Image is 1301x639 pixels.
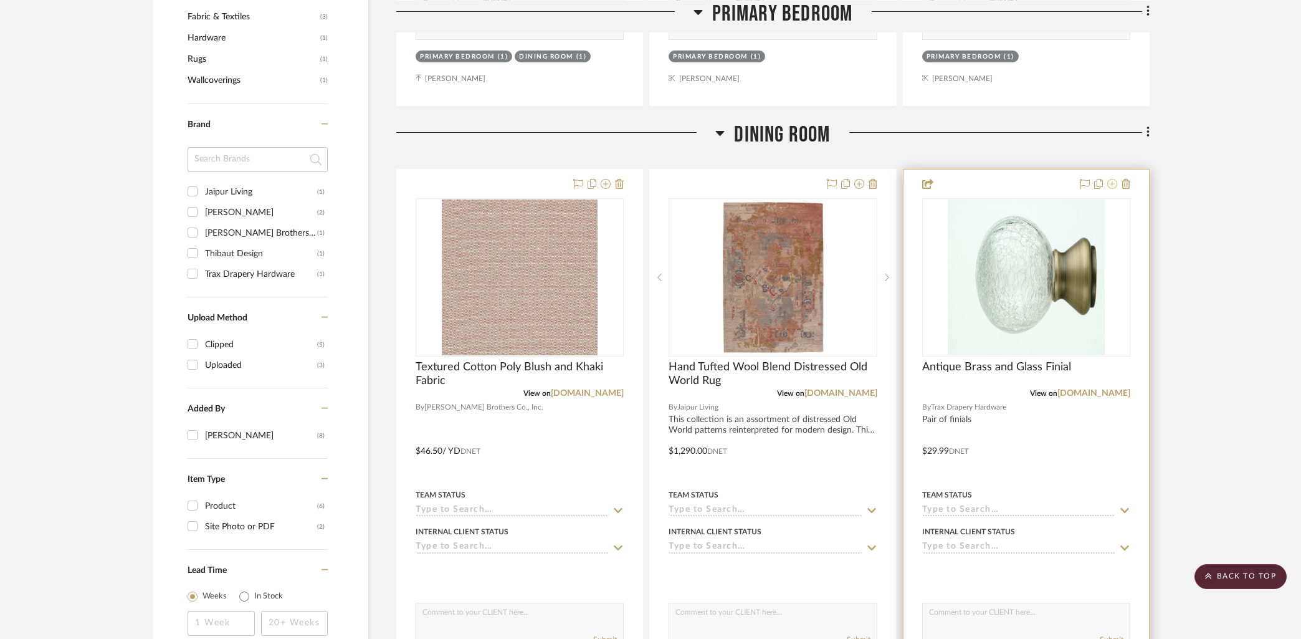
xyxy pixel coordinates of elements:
div: 0 [669,199,876,356]
div: Uploaded [205,355,317,375]
scroll-to-top-button: BACK TO TOP [1194,564,1287,589]
input: 20+ Weeks [261,611,328,636]
a: [DOMAIN_NAME] [1057,389,1130,398]
div: (3) [317,355,325,375]
span: Rugs [188,49,317,70]
div: Team Status [922,489,972,501]
div: (6) [317,496,325,516]
div: (2) [317,517,325,537]
span: Lead Time [188,566,227,575]
span: (1) [320,70,328,90]
span: View on [777,390,804,397]
div: (1) [317,264,325,284]
label: In Stock [254,590,283,603]
div: Dining Room [519,52,573,62]
input: Type to Search… [669,542,862,554]
span: Jaipur Living [677,401,718,413]
div: Team Status [416,489,465,501]
div: Primary Bedroom [673,52,748,62]
input: Search Brands [188,147,328,172]
span: Antique Brass and Glass Finial [922,360,1071,374]
span: View on [1030,390,1057,397]
input: Type to Search… [416,542,609,554]
span: By [669,401,677,413]
div: (1) [498,52,508,62]
div: Thibaut Design [205,244,317,264]
div: 0 [923,199,1130,356]
span: Brand [188,120,211,129]
div: (1) [576,52,587,62]
span: Dining Room [734,122,830,148]
a: [DOMAIN_NAME] [551,389,624,398]
div: Trax Drapery Hardware [205,264,317,284]
div: Product [205,496,317,516]
div: (1) [317,244,325,264]
span: By [416,401,424,413]
div: (1) [317,182,325,202]
label: Weeks [203,590,227,603]
span: Fabric & Textiles [188,6,317,27]
div: [PERSON_NAME] [205,426,317,446]
span: View on [523,390,551,397]
span: [PERSON_NAME] Brothers Co., Inc. [424,401,543,413]
div: [PERSON_NAME] Brothers Co., Inc. [205,223,317,243]
div: Primary Bedroom [927,52,1001,62]
span: Upload Method [188,314,247,322]
span: Hand Tufted Wool Blend Distressed Old World Rug [669,360,877,388]
img: Textured Cotton Poly Blush and Khaki Fabric [442,199,598,355]
span: Wallcoverings [188,70,317,91]
div: (1) [317,223,325,243]
div: Site Photo or PDF [205,517,317,537]
img: Hand Tufted Wool Blend Distressed Old World Rug [695,199,851,355]
div: Primary Bedroom [420,52,495,62]
input: Type to Search… [922,505,1115,517]
input: 1 Week [188,611,255,636]
input: Type to Search… [669,505,862,517]
div: (1) [751,52,761,62]
span: Added By [188,405,225,413]
div: (1) [1004,52,1014,62]
div: [PERSON_NAME] [205,203,317,223]
div: Jaipur Living [205,182,317,202]
div: (8) [317,426,325,446]
div: (2) [317,203,325,223]
div: Internal Client Status [922,526,1015,537]
div: Internal Client Status [669,526,761,537]
span: (3) [320,7,328,27]
img: Antique Brass and Glass Finial [948,199,1105,355]
span: By [922,401,931,413]
span: Item Type [188,475,225,484]
div: (5) [317,335,325,355]
input: Type to Search… [922,542,1115,554]
span: Textured Cotton Poly Blush and Khaki Fabric [416,360,624,388]
a: [DOMAIN_NAME] [804,389,877,398]
div: Clipped [205,335,317,355]
span: Hardware [188,27,317,49]
span: Trax Drapery Hardware [931,401,1006,413]
span: (1) [320,28,328,48]
div: Team Status [669,489,718,501]
div: Internal Client Status [416,526,508,537]
span: (1) [320,49,328,69]
input: Type to Search… [416,505,609,517]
